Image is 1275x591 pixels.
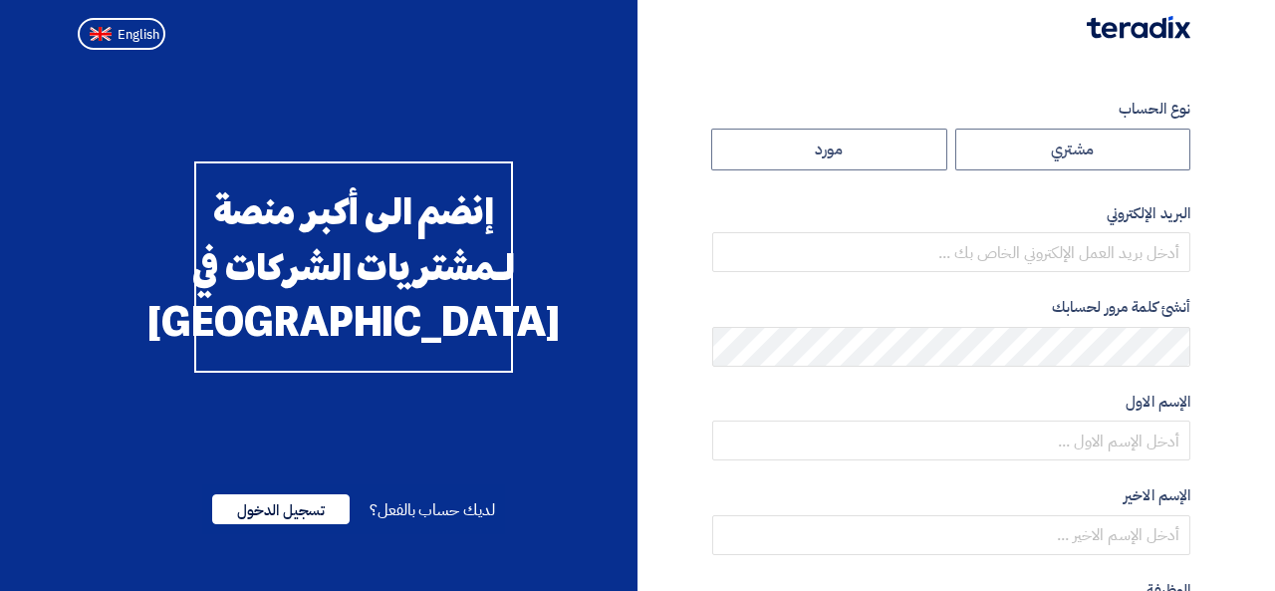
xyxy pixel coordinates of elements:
label: مورد [711,129,947,170]
label: أنشئ كلمة مرور لحسابك [712,296,1190,319]
input: أدخل الإسم الاخير ... [712,515,1190,555]
img: Teradix logo [1087,16,1190,39]
span: لديك حساب بالفعل؟ [370,498,494,522]
img: en-US.png [90,27,112,42]
label: الإسم الاول [712,391,1190,414]
label: نوع الحساب [712,98,1190,121]
label: الإسم الاخير [712,484,1190,507]
span: English [118,28,159,42]
label: البريد الإلكتروني [712,202,1190,225]
a: تسجيل الدخول [212,498,350,522]
input: أدخل الإسم الاول ... [712,421,1190,460]
input: أدخل بريد العمل الإلكتروني الخاص بك ... [712,232,1190,272]
div: إنضم الى أكبر منصة لـمشتريات الشركات في [GEOGRAPHIC_DATA] [194,161,513,373]
button: English [78,18,165,50]
label: مشتري [955,129,1191,170]
span: تسجيل الدخول [212,494,350,524]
